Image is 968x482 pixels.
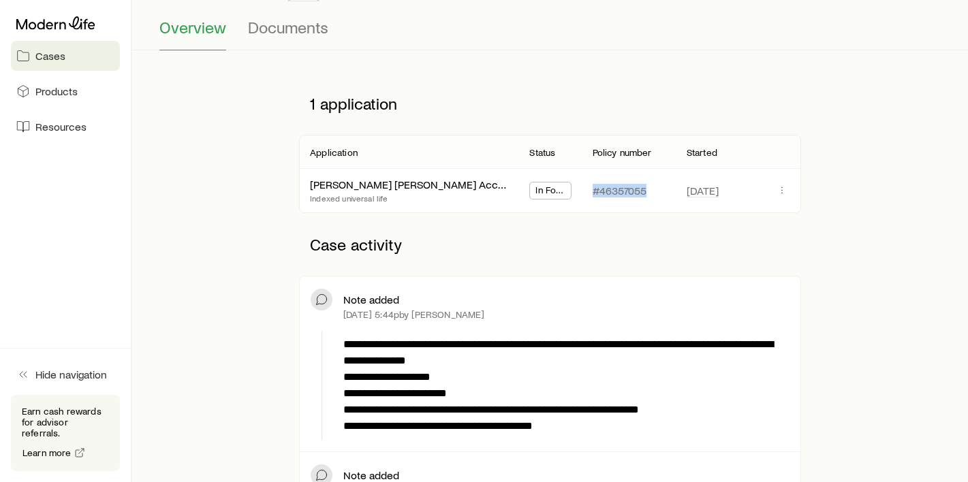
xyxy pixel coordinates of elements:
p: Application [310,147,358,158]
p: Policy number [593,147,652,158]
p: [DATE] 5:44p by [PERSON_NAME] [343,309,484,320]
span: Learn more [22,448,72,457]
p: Note added [343,293,399,306]
span: Hide navigation [35,368,107,381]
span: Documents [248,18,328,37]
a: Products [11,76,120,106]
a: Cases [11,41,120,71]
a: Resources [11,112,120,142]
span: Resources [35,120,87,133]
a: [PERSON_NAME] [PERSON_NAME] Accumulation IUL w/ Vitality [310,178,608,191]
button: Hide navigation [11,359,120,389]
span: [DATE] [687,184,719,197]
span: Products [35,84,78,98]
p: Case activity [299,224,801,265]
div: Earn cash rewards for advisor referrals.Learn more [11,395,120,471]
p: Note added [343,468,399,482]
div: [PERSON_NAME] [PERSON_NAME] Accumulation IUL w/ Vitality [310,178,508,192]
span: Overview [159,18,226,37]
p: Earn cash rewards for advisor referrals. [22,406,109,438]
div: Case details tabs [159,18,941,50]
span: Cases [35,49,65,63]
p: 1 application [299,83,801,124]
p: Status [529,147,555,158]
p: Started [687,147,717,158]
p: #46357055 [593,184,646,197]
span: In Force [535,184,565,199]
p: Indexed universal life [310,193,508,204]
